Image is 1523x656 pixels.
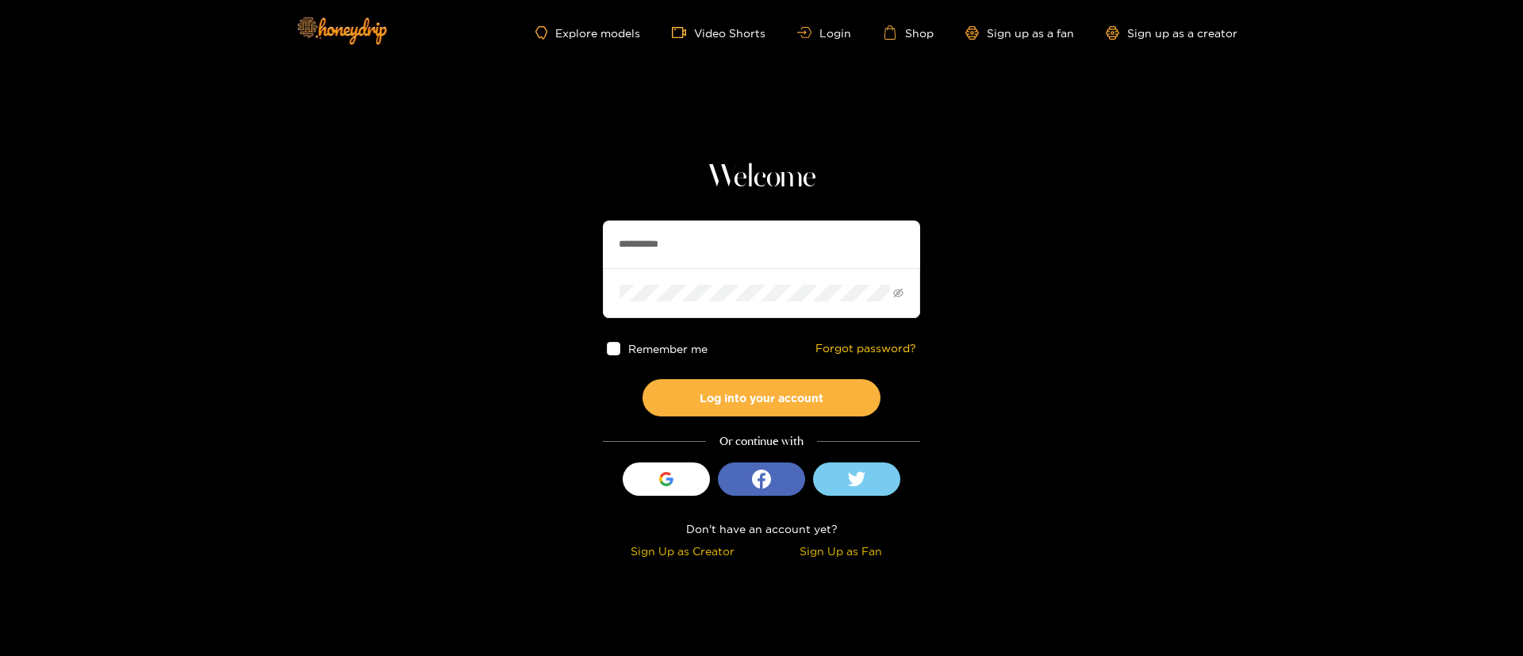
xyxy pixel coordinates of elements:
a: Login [797,27,851,39]
a: Explore models [535,26,640,40]
div: Or continue with [603,432,920,451]
a: Video Shorts [672,25,765,40]
a: Sign up as a creator [1106,26,1237,40]
span: Remember me [628,343,708,355]
button: Log into your account [643,379,880,416]
a: Sign up as a fan [965,26,1074,40]
span: eye-invisible [893,288,903,298]
a: Shop [883,25,934,40]
div: Don't have an account yet? [603,520,920,538]
h1: Welcome [603,159,920,197]
span: video-camera [672,25,694,40]
div: Sign Up as Creator [607,542,758,560]
a: Forgot password? [815,342,916,355]
div: Sign Up as Fan [765,542,916,560]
